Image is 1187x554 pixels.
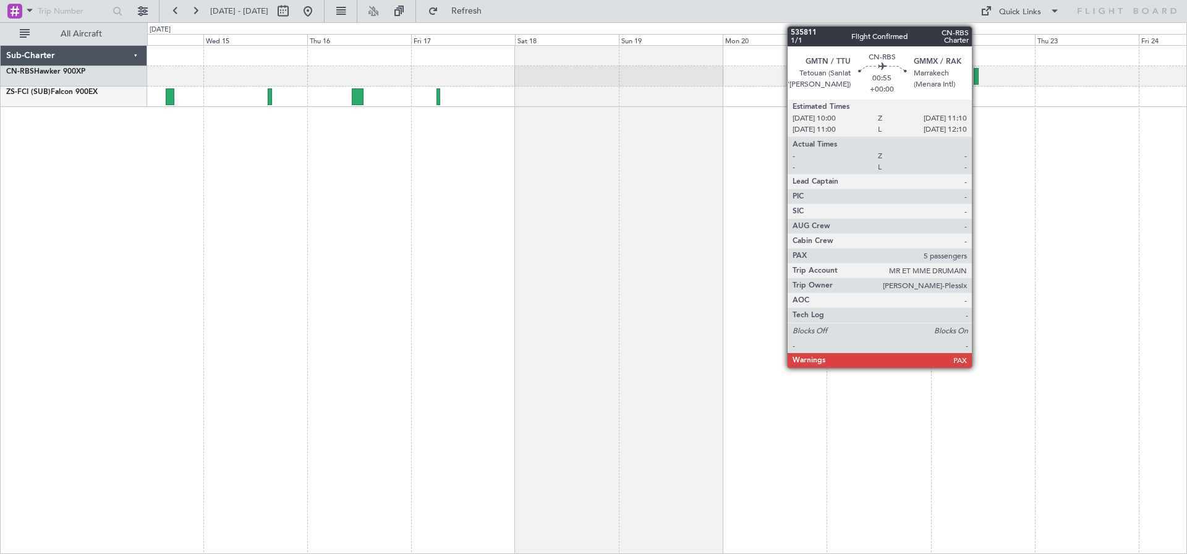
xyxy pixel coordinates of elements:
[6,88,51,96] span: ZS-FCI (SUB)
[38,2,109,20] input: Trip Number
[999,6,1041,19] div: Quick Links
[974,1,1066,21] button: Quick Links
[723,34,827,45] div: Mon 20
[307,34,411,45] div: Thu 16
[150,25,171,35] div: [DATE]
[14,24,134,44] button: All Aircraft
[6,68,34,75] span: CN-RBS
[6,68,85,75] a: CN-RBSHawker 900XP
[32,30,130,38] span: All Aircraft
[441,7,493,15] span: Refresh
[1035,34,1139,45] div: Thu 23
[210,6,268,17] span: [DATE] - [DATE]
[619,34,723,45] div: Sun 19
[99,34,203,45] div: Tue 14
[515,34,619,45] div: Sat 18
[203,34,307,45] div: Wed 15
[422,1,496,21] button: Refresh
[411,34,515,45] div: Fri 17
[827,34,930,45] div: Tue 21
[931,34,1035,45] div: Wed 22
[6,88,98,96] a: ZS-FCI (SUB)Falcon 900EX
